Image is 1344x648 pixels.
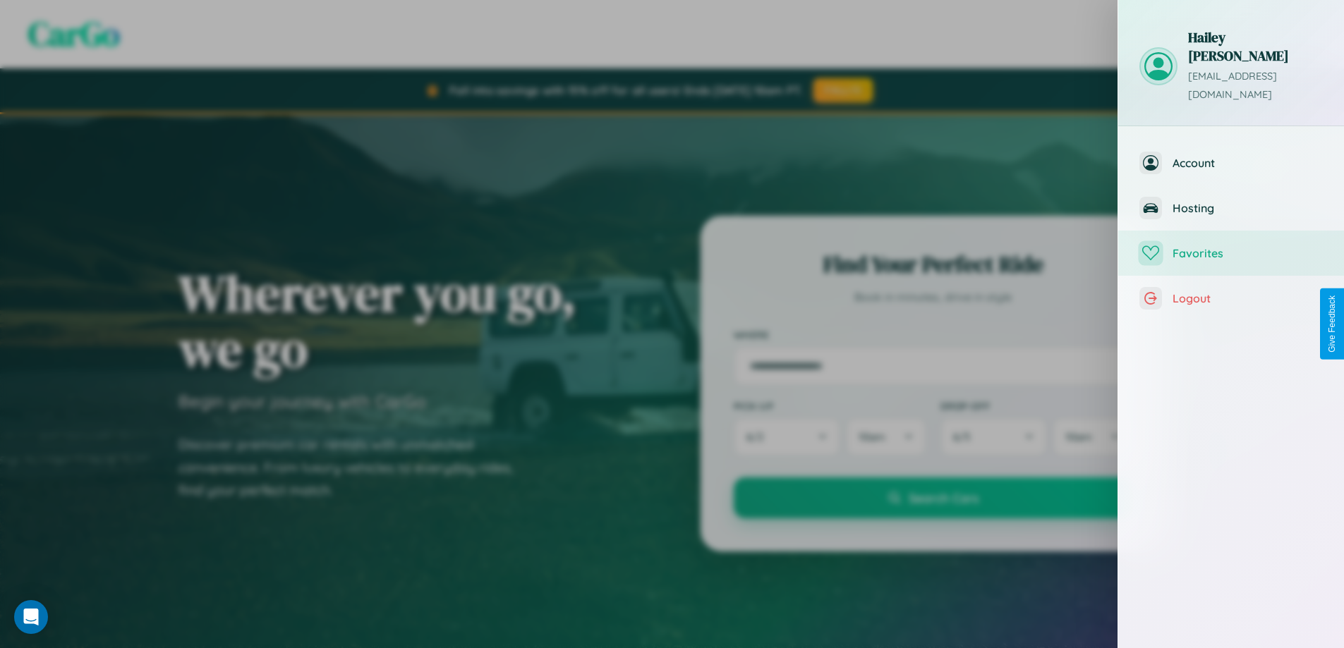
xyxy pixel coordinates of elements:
button: Favorites [1118,231,1344,276]
button: Hosting [1118,185,1344,231]
span: Account [1173,156,1323,170]
span: Favorites [1173,246,1323,260]
h3: Hailey [PERSON_NAME] [1188,28,1323,65]
span: Hosting [1173,201,1323,215]
div: Give Feedback [1327,295,1337,353]
p: [EMAIL_ADDRESS][DOMAIN_NAME] [1188,68,1323,104]
div: Open Intercom Messenger [14,600,48,634]
button: Logout [1118,276,1344,321]
span: Logout [1173,291,1323,305]
button: Account [1118,140,1344,185]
